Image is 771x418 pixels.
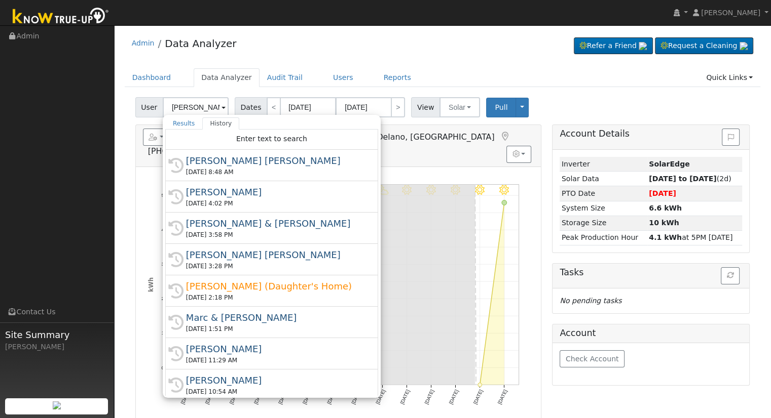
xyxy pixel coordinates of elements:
button: Issue History [722,129,740,146]
i: History [168,158,183,173]
a: Reports [376,68,419,87]
span: User [135,97,163,117]
h5: Account Details [560,129,742,139]
a: Audit Trail [260,68,310,87]
input: Select a User [163,97,229,117]
img: retrieve [639,42,647,50]
span: Delano, [GEOGRAPHIC_DATA] [377,132,494,142]
span: Pull [495,103,507,111]
div: [DATE] 1:51 PM [186,324,366,333]
i: History [168,189,183,204]
h5: Tasks [560,267,742,278]
td: System Size [560,201,647,216]
button: Solar [439,97,480,117]
td: Storage Size [560,216,647,230]
text: [DATE] [375,389,386,405]
strong: ID: 4743137, authorized: 10/10/25 [649,160,689,168]
a: Quick Links [699,68,760,87]
a: Data Analyzer [165,37,236,50]
text: 2.5 [161,296,168,301]
a: Results [165,117,203,130]
div: [PERSON_NAME] [PERSON_NAME] [186,154,366,168]
img: Know True-Up [8,6,114,28]
text: [DATE] [448,389,459,405]
strong: 6.6 kWh [649,204,682,212]
a: < [267,97,281,117]
div: [DATE] 3:58 PM [186,230,366,239]
div: [DATE] 10:54 AM [186,387,366,396]
a: History [202,117,239,130]
a: Admin [132,39,155,47]
a: Request a Cleaning [655,37,753,55]
button: Pull [486,98,516,117]
div: [DATE] 8:48 AM [186,168,366,177]
td: PTO Date [560,186,647,201]
span: [DATE] [649,189,676,197]
i: History [168,378,183,393]
span: [PHONE_NUMBER] [148,146,222,156]
td: Peak Production Hour [560,230,647,245]
a: > [391,97,405,117]
span: View [411,97,440,117]
span: [PERSON_NAME] [701,9,760,17]
text: [DATE] [399,389,411,405]
a: Users [325,68,361,87]
div: [DATE] 4:02 PM [186,199,366,208]
text: 0.5 [161,364,168,370]
img: retrieve [740,42,748,50]
i: No pending tasks [560,297,621,305]
td: Inverter [560,157,647,172]
a: Dashboard [125,68,179,87]
span: Site Summary [5,328,108,342]
div: [PERSON_NAME] [PERSON_NAME] [186,248,366,262]
i: History [168,315,183,330]
div: [PERSON_NAME] [5,342,108,352]
circle: onclick="" [502,200,507,205]
div: [PERSON_NAME] [186,373,366,387]
div: [PERSON_NAME] & [PERSON_NAME] [186,217,366,230]
i: 10/10 - Clear [499,185,509,194]
td: at 5PM [DATE] [647,230,743,245]
div: [PERSON_NAME] (Daughter's Home) [186,279,366,293]
img: retrieve [53,401,61,409]
a: Map [499,132,510,142]
text: 3.5 [161,261,168,267]
span: Enter text to search [236,135,307,143]
text: [DATE] [497,389,508,405]
div: [PERSON_NAME] [186,342,366,356]
h5: Account [560,328,596,338]
i: 10/09 - Clear [475,185,485,194]
td: Solar Data [560,172,647,186]
div: [DATE] 3:28 PM [186,262,366,271]
div: [PERSON_NAME] [186,185,366,199]
button: Check Account [560,350,625,367]
a: Data Analyzer [194,68,260,87]
span: (2d) [649,175,731,183]
text: 1.5 [161,330,168,336]
i: History [168,346,183,361]
div: Marc & [PERSON_NAME] [186,311,366,324]
text: 4.5 [161,227,168,232]
i: History [168,252,183,267]
div: [DATE] 2:18 PM [186,293,366,302]
button: Refresh [721,267,740,284]
i: History [168,221,183,236]
span: Check Account [566,355,619,363]
text: kWh [147,277,154,292]
div: [DATE] 11:29 AM [186,356,366,365]
i: History [168,283,183,299]
text: [DATE] [472,389,484,405]
strong: 10 kWh [649,219,679,227]
span: Dates [235,97,267,117]
text: [DATE] [423,389,435,405]
strong: [DATE] to [DATE] [649,175,716,183]
strong: 4.1 kWh [649,233,682,241]
circle: onclick="" [478,383,482,387]
text: 5.5 [161,192,168,198]
a: Refer a Friend [574,37,653,55]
